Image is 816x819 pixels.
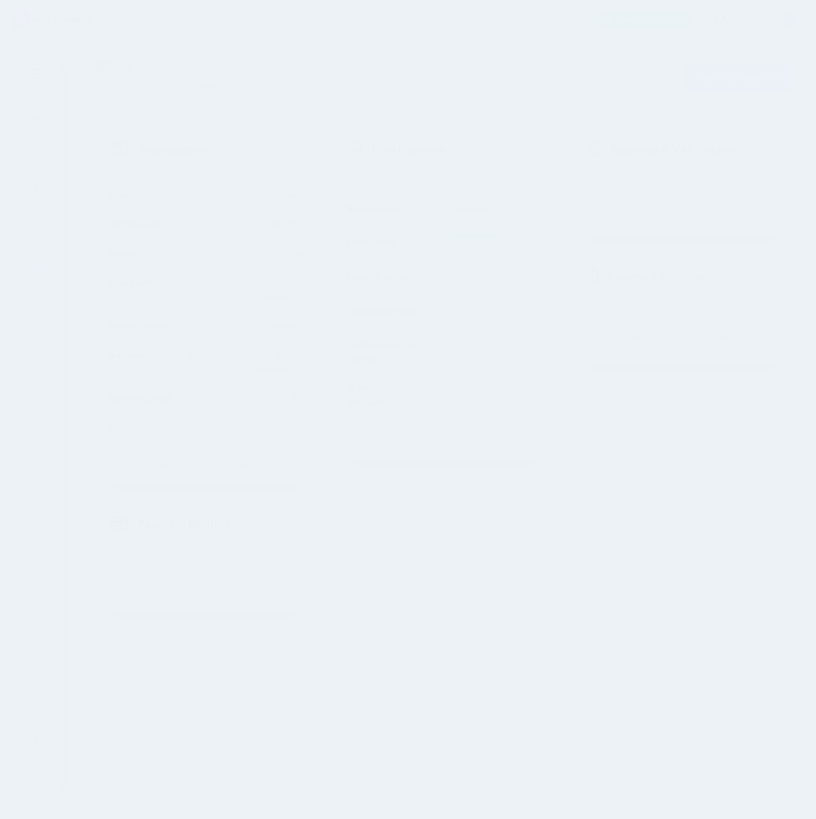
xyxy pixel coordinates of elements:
[170,188,312,202] div: Small Team
[346,234,398,248] b: Extra Users:
[346,424,540,453] a: Purchase Add-ons
[679,787,801,804] a: Tell us how we can improve
[691,5,797,35] a: My Account
[453,349,541,361] p: 0/30
[109,393,173,404] b: Referral Credit:
[453,392,541,405] p: 0/10
[109,320,174,331] b: Active Coupon:
[209,450,303,478] a: Close Account
[109,219,164,229] b: Billing Cycle:
[599,12,691,29] a: Refer and earn $50
[444,202,550,216] div: Unlimited
[111,160,300,174] p: You are subscribed to the plan.
[585,202,779,230] a: Update Details
[206,319,313,333] div: 100% off (forever)
[206,217,313,231] div: Monthly
[346,337,434,366] b: Curate Posts per month:
[346,202,401,216] b: Workspaces:
[206,275,313,304] div: AppSumo (HbH1ATXt)
[109,350,149,360] b: Add-ons:
[346,305,421,319] b: Scheduled Posts:
[109,248,138,258] b: Status:
[453,310,541,322] p: 2/750,050
[109,189,130,200] b: Plan:
[109,422,150,433] b: Referrals:
[453,274,541,287] p: 2/27
[109,576,303,605] a: Add Card
[346,381,434,409] b: AI Posts Generations:
[587,160,776,188] p: If you have a VAT number, or want to include your address on your invoices, enter it below.
[587,289,776,304] p: View your recent payment invoices.
[587,268,776,283] h4: Payment Invoices
[686,64,791,93] a: Purchase Add-ons
[170,348,312,376] div: Missinglettr Curate (Lifetime Access) x 1
[12,9,96,30] img: Missinglettr
[453,239,541,251] p: 1/2
[96,79,554,95] span: Manage your billing details and subscription
[587,320,776,354] div: You don't have any payment invoices yet.
[297,422,303,433] span: 0
[111,142,209,156] h4: Subscription
[206,246,313,260] div: Active
[111,516,231,531] h4: Payment Method
[216,161,265,172] b: Small Team
[29,68,41,79] img: menu.png
[587,142,734,156] h4: Business & VAT Details
[109,450,203,478] a: Add Card
[109,277,155,287] b: Deal Code:
[349,142,446,156] h4: Plan Features
[349,160,538,188] p: Keep track of your plan's features and upgrade if needed.
[346,269,410,284] b: Social Profiles:
[96,60,554,73] span: Billing
[111,534,300,563] p: You do not have a card on file. Press the "Add Card" button to add one now.
[206,391,313,405] div: $0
